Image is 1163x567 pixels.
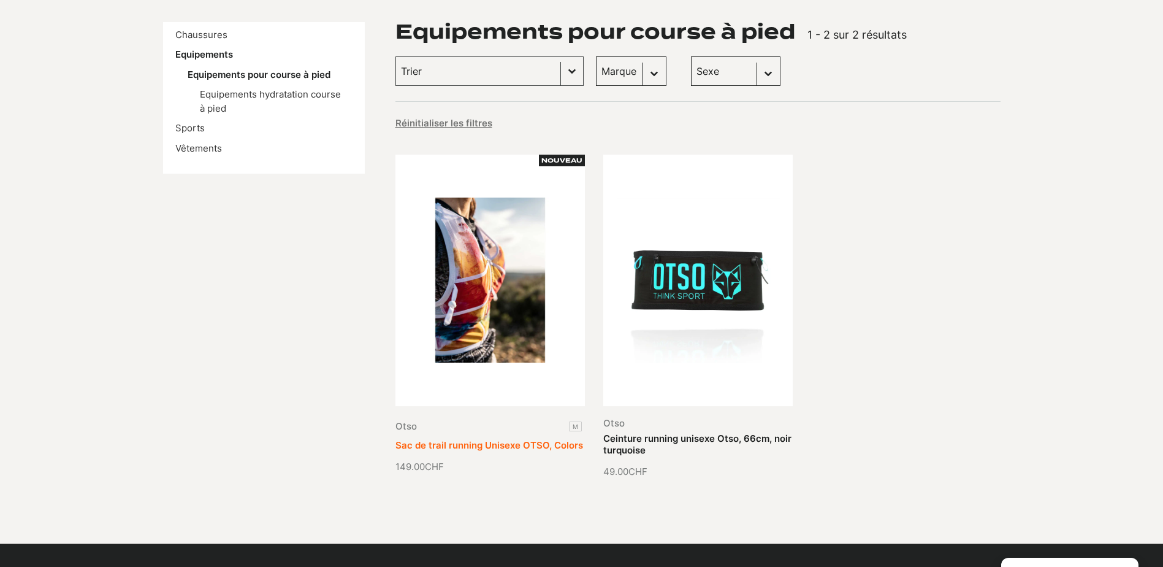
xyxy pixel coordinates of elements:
a: Sports [175,122,205,134]
span: 1 - 2 sur 2 résultats [807,28,907,41]
a: Equipements pour course à pied [188,69,330,80]
button: Basculer la liste [561,57,583,85]
a: Equipements hydratation course à pied [200,88,341,114]
a: Sac de trail running Unisexe OTSO, Colors [395,439,583,451]
input: Trier [401,63,555,79]
a: Vêtements [175,142,222,154]
h1: Equipements pour course à pied [395,22,795,42]
a: Ceinture running unisexe Otso, 66cm, noir turquoise [603,433,791,457]
a: Equipements [175,48,233,60]
a: Chaussures [175,29,227,40]
button: Réinitialiser les filtres [395,117,492,129]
